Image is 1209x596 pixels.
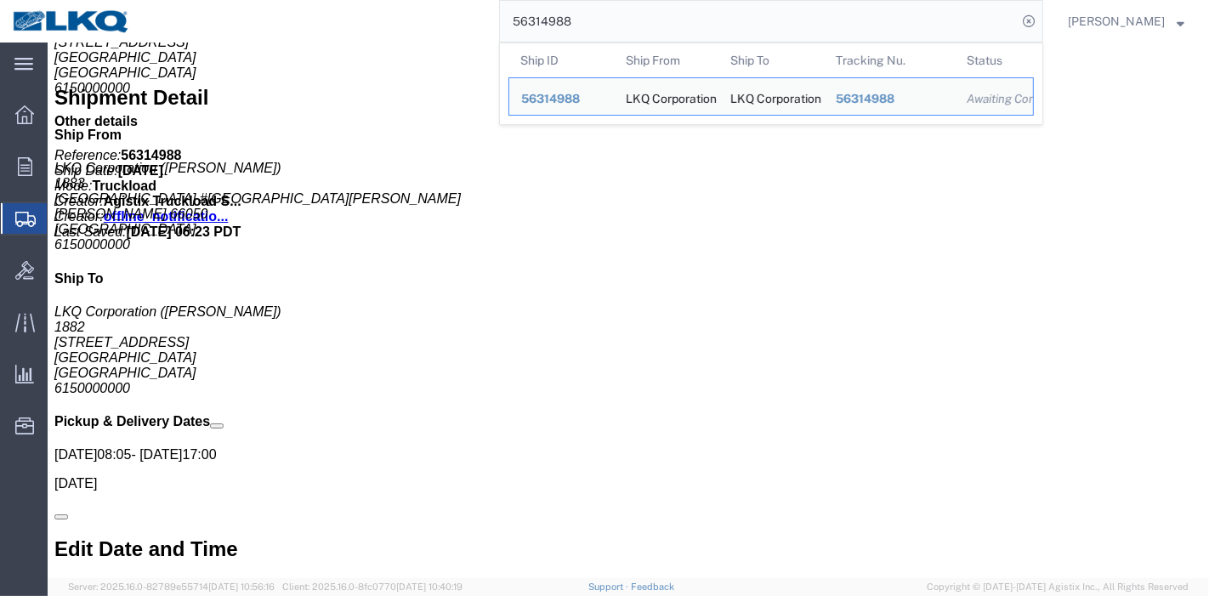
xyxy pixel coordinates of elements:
input: Search for shipment number, reference number [500,1,1017,42]
span: Copyright © [DATE]-[DATE] Agistix Inc., All Rights Reserved [927,580,1189,594]
th: Ship To [718,43,824,77]
th: Ship From [614,43,719,77]
table: Search Results [508,43,1042,124]
th: Status [955,43,1034,77]
div: LKQ Corporation [626,78,707,115]
span: Server: 2025.16.0-82789e55714 [68,582,275,592]
th: Ship ID [508,43,614,77]
a: Support [588,582,631,592]
span: [DATE] 10:40:19 [396,582,463,592]
th: Tracking Nu. [824,43,956,77]
span: 56314988 [521,92,580,105]
iframe: To enrich screen reader interactions, please activate Accessibility in Grammarly extension settings [48,43,1209,578]
div: 56314988 [521,90,602,108]
span: Client: 2025.16.0-8fc0770 [282,582,463,592]
img: logo [12,9,131,34]
button: [PERSON_NAME] [1067,11,1185,31]
span: 56314988 [836,92,894,105]
a: Feedback [631,582,674,592]
span: Praveen Nagaraj [1068,12,1165,31]
div: 56314988 [836,90,944,108]
div: Awaiting Confirmation [967,90,1021,108]
div: LKQ Corporation [730,78,812,115]
span: [DATE] 10:56:16 [208,582,275,592]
